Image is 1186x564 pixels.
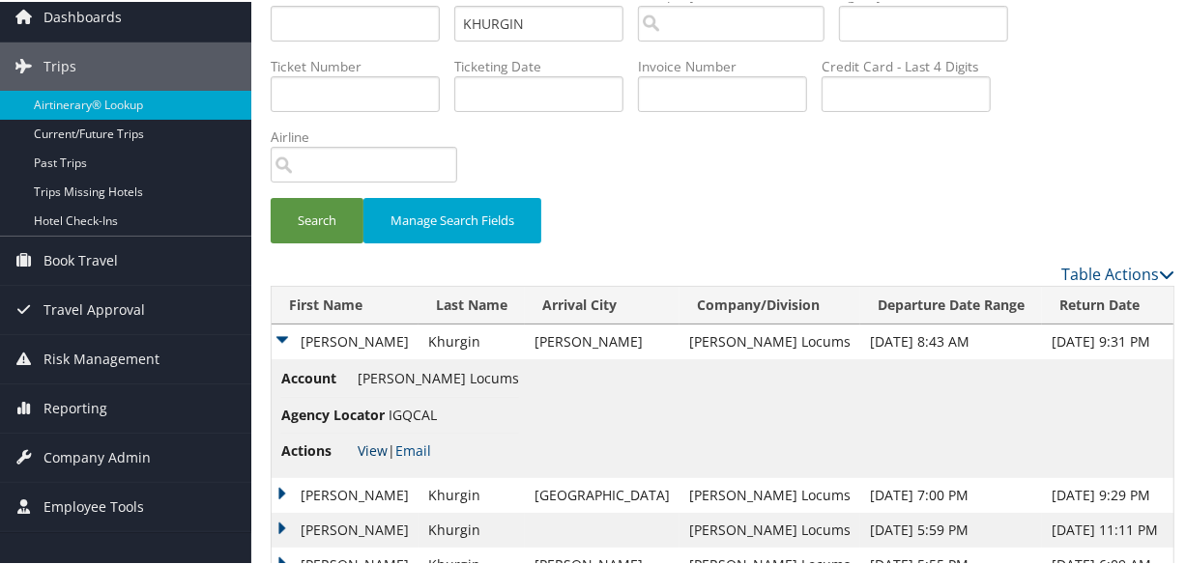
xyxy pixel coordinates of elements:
td: [PERSON_NAME] Locums [680,476,860,511]
span: Risk Management [43,333,159,381]
th: Departure Date Range: activate to sort column ascending [860,285,1042,323]
span: Account [281,366,354,387]
td: [PERSON_NAME] [525,323,680,357]
span: Travel Approval [43,284,145,332]
button: Search [271,196,363,241]
th: Arrival City: activate to sort column ascending [525,285,680,323]
label: Credit Card - Last 4 Digits [822,55,1005,74]
th: Last Name: activate to sort column ascending [419,285,525,323]
td: [GEOGRAPHIC_DATA] [525,476,680,511]
a: View [358,439,388,458]
td: [DATE] 7:00 PM [860,476,1042,511]
button: Manage Search Fields [363,196,541,241]
td: Khurgin [419,323,525,357]
th: Return Date: activate to sort column ascending [1042,285,1173,323]
td: [DATE] 9:29 PM [1042,476,1173,511]
label: Ticketing Date [454,55,638,74]
span: | [358,439,431,458]
th: Company/Division [680,285,860,323]
label: Airline [271,126,472,145]
label: Ticket Number [271,55,454,74]
span: Actions [281,438,354,460]
a: Email [395,439,431,458]
span: Employee Tools [43,481,144,529]
label: Invoice Number [638,55,822,74]
span: Agency Locator [281,403,385,424]
td: [PERSON_NAME] [272,511,419,546]
td: [PERSON_NAME] Locums [680,323,860,357]
span: [PERSON_NAME] Locums [358,367,519,385]
td: Khurgin [419,511,525,546]
span: Trips [43,41,76,89]
td: [PERSON_NAME] Locums [680,511,860,546]
span: Reporting [43,382,107,431]
td: [DATE] 11:11 PM [1042,511,1173,546]
td: [DATE] 9:31 PM [1042,323,1173,357]
a: Table Actions [1061,262,1174,283]
td: [DATE] 5:59 PM [860,511,1042,546]
td: [PERSON_NAME] [272,323,419,357]
span: Company Admin [43,432,151,480]
td: [PERSON_NAME] [272,476,419,511]
td: [DATE] 8:43 AM [860,323,1042,357]
td: Khurgin [419,476,525,511]
span: Book Travel [43,235,118,283]
th: First Name: activate to sort column ascending [272,285,419,323]
span: IGQCAL [389,404,437,422]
